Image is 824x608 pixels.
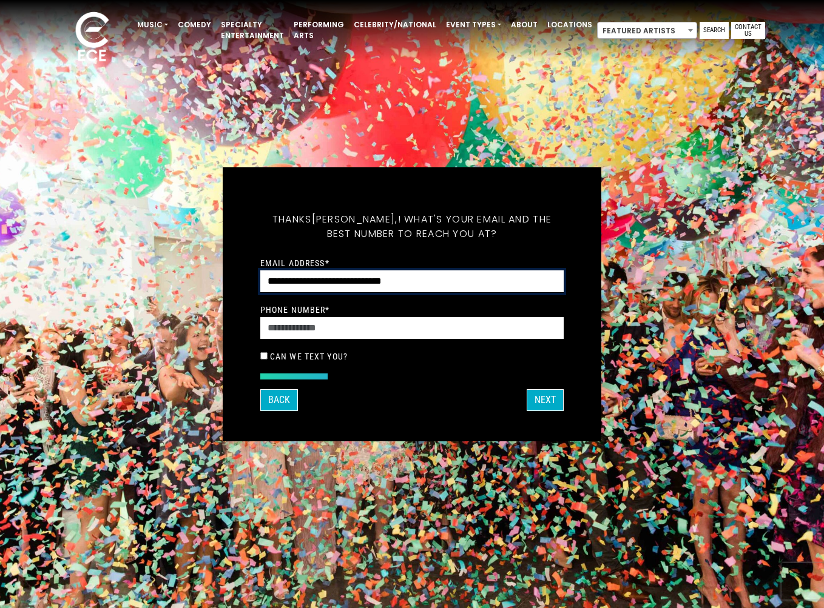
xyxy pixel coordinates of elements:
[216,15,289,46] a: Specialty Entertainment
[597,22,697,39] span: Featured Artists
[289,15,349,46] a: Performing Arts
[312,212,398,226] span: [PERSON_NAME],
[506,15,542,35] a: About
[542,15,597,35] a: Locations
[700,22,729,39] a: Search
[731,22,765,39] a: Contact Us
[132,15,173,35] a: Music
[270,351,348,362] label: Can we text you?
[260,198,564,256] h5: Thanks ! What's your email and the best number to reach you at?
[527,389,564,411] button: Next
[349,15,441,35] a: Celebrity/National
[173,15,216,35] a: Comedy
[260,389,298,411] button: Back
[62,8,123,67] img: ece_new_logo_whitev2-1.png
[260,258,329,269] label: Email Address
[441,15,506,35] a: Event Types
[260,304,330,315] label: Phone Number
[598,22,697,39] span: Featured Artists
